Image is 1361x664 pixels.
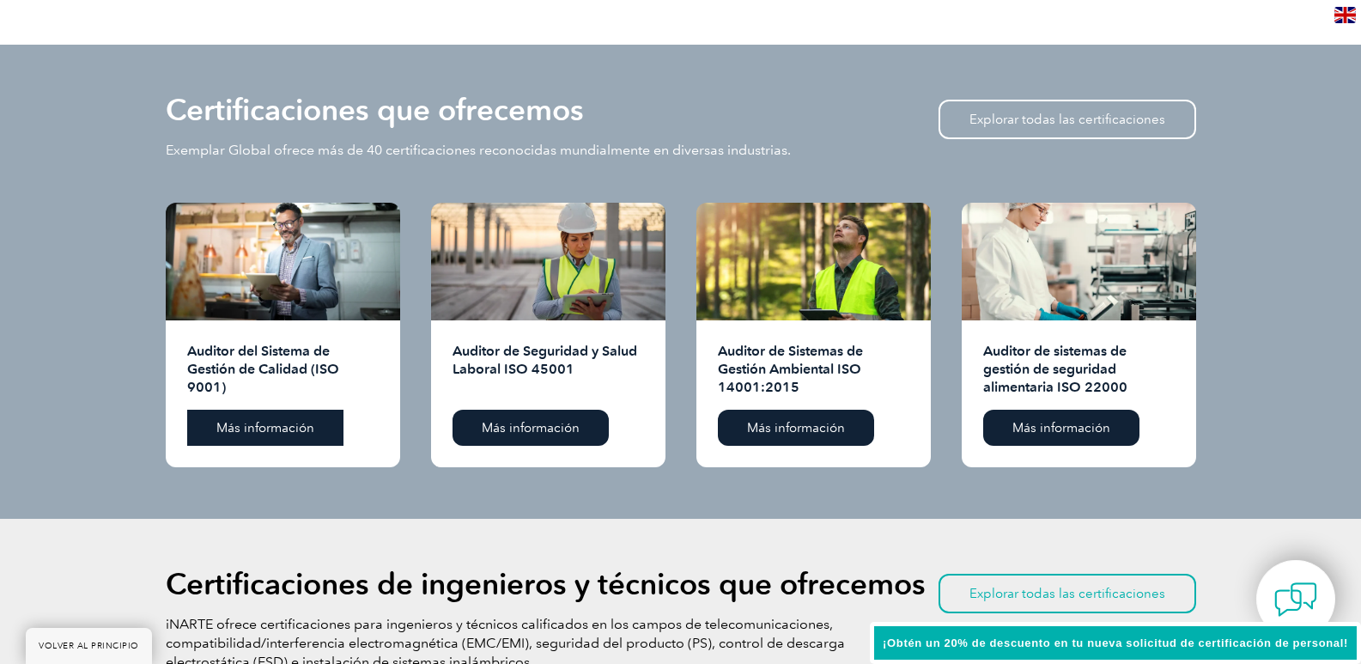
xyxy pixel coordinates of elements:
a: Explorar todas las certificaciones [939,574,1196,613]
font: Certificaciones que ofrecemos [166,92,584,128]
a: Más información [187,410,343,446]
a: Más información [718,410,874,446]
font: Auditor del Sistema de Gestión de Calidad (ISO 9001) [187,343,339,395]
a: Más información [983,410,1139,446]
font: Auditor de sistemas de gestión de seguridad alimentaria ISO 22000 [983,343,1127,395]
img: en [1334,7,1356,23]
font: Más información [747,420,845,436]
font: Más información [216,420,314,436]
img: contact-chat.png [1274,578,1317,621]
a: Más información [453,410,609,446]
font: Más información [482,420,580,436]
font: Exemplar Global ofrece más de 40 certificaciones reconocidas mundialmente en diversas industrias. [166,142,791,158]
font: ¡Obtén un 20% de descuento en tu nueva solicitud de certificación de personal! [883,637,1348,649]
font: Más información [1012,420,1110,436]
a: Explorar todas las certificaciones [939,100,1196,139]
font: VOLVER AL PRINCIPIO [39,641,139,651]
font: Explorar todas las certificaciones [969,112,1165,127]
font: Explorar todas las certificaciones [969,586,1165,601]
a: VOLVER AL PRINCIPIO [26,628,152,664]
font: Auditor de Seguridad y Salud Laboral ISO 45001 [453,343,637,377]
font: Auditor de Sistemas de Gestión Ambiental ISO 14001:2015 [718,343,863,395]
font: Certificaciones de ingenieros y técnicos que ofrecemos [166,566,926,602]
